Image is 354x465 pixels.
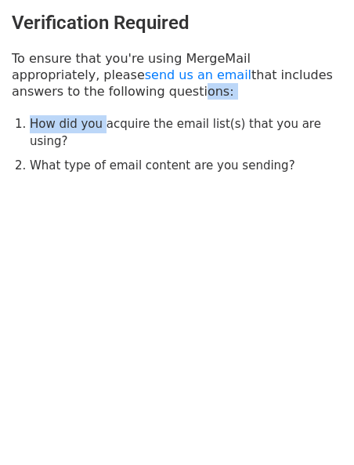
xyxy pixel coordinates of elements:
[276,390,354,465] iframe: Chat Widget
[30,115,342,151] li: How did you acquire the email list(s) that you are using?
[30,157,342,175] li: What type of email content are you sending?
[145,67,251,82] a: send us an email
[12,12,342,35] h3: Verification Required
[12,50,342,100] p: To ensure that you're using MergeMail appropriately, please that includes answers to the followin...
